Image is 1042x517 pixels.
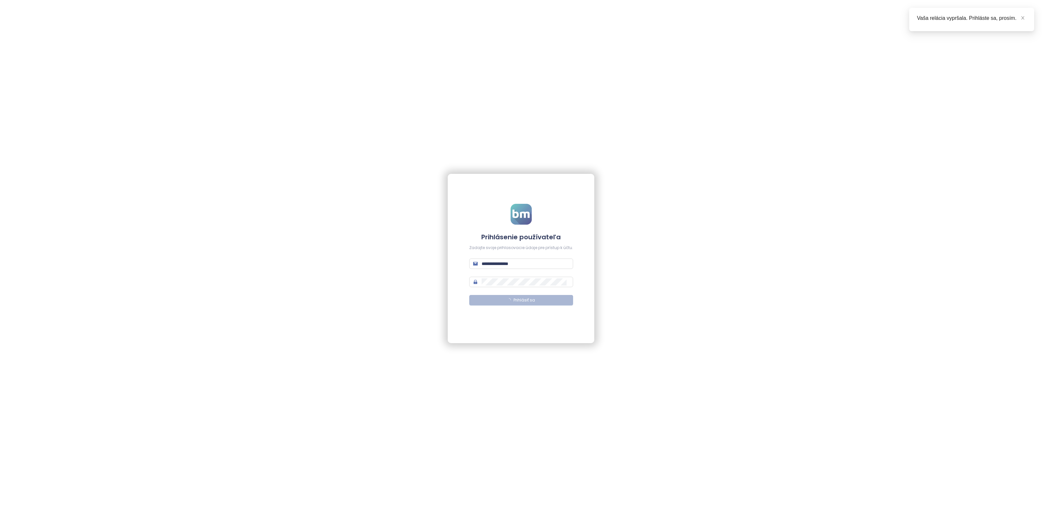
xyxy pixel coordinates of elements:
div: Zadajte svoje prihlasovacie údaje pre prístup k účtu. [469,245,573,251]
h4: Prihlásenie používateľa [469,232,573,242]
button: Prihlásiť sa [469,295,573,305]
span: mail [473,261,478,266]
span: loading [506,298,511,302]
img: logo [511,204,532,225]
span: Prihlásiť sa [514,297,535,303]
span: lock [473,280,478,284]
span: close [1021,16,1025,20]
div: Vaša relácia vypršala. Prihláste sa, prosím. [917,14,1026,22]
